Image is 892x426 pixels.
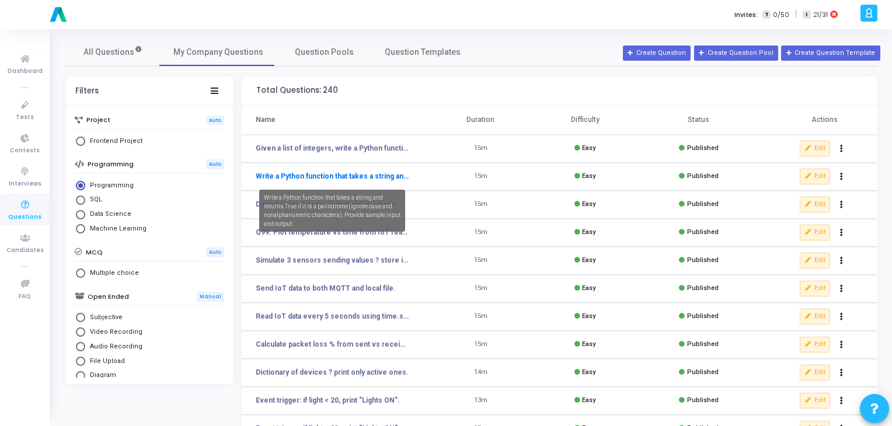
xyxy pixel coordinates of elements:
th: Actions [761,106,877,135]
td: 15m [428,163,533,191]
button: Edit [800,393,830,408]
a: Read IoT data every 5 seconds using time.sleep(). [256,311,409,322]
span: Auto [206,116,224,125]
mat-radio-group: Select Library [75,312,224,413]
div: Write a Python function that takes a string and returns True if it is a palindrome (ignore case a... [259,190,405,232]
a: Dictionary of devices ? print only active ones. [256,367,409,378]
span: Published [687,340,719,348]
button: Edit [800,169,830,184]
span: Tests [16,113,34,123]
a: Given a list of integers, write a Python function to return the second largest unique number. Pro... [256,143,409,153]
div: Easy [574,144,595,153]
button: Edit [800,281,830,296]
span: Machine Learning [85,224,147,234]
span: Candidates [6,246,44,256]
img: logo [47,3,70,26]
span: All Questions [83,46,142,58]
div: Easy [574,368,595,378]
button: Edit [800,309,830,324]
button: Actions [834,337,850,353]
span: Published [687,396,719,404]
span: Questions [8,212,41,222]
a: Event trigger: if light < 20, print "Lights ON". [256,395,400,406]
td: 13m [428,387,533,415]
div: Easy [574,200,595,209]
span: 0/50 [773,10,789,20]
div: Easy [574,340,595,350]
div: Easy [574,312,595,322]
mat-radio-group: Select Library [75,179,224,238]
span: Interviews [9,179,41,189]
div: Easy [574,284,595,294]
button: Actions [834,197,850,213]
button: Actions [834,141,850,157]
h6: Project [86,116,110,124]
span: Auto [206,159,224,169]
div: Easy [574,172,595,181]
th: Duration [428,106,533,135]
button: Actions [834,393,850,409]
span: Programming [85,181,134,191]
th: Status [637,106,760,135]
div: Easy [574,228,595,238]
span: Manual [197,292,224,302]
td: 15m [428,303,533,331]
a: Calculate packet loss % from sent vs received messages. [256,339,409,350]
button: Edit [800,337,830,352]
button: Actions [834,365,850,381]
h6: MCQ [86,249,103,256]
span: Contests [10,146,40,156]
span: File Upload [85,357,125,366]
button: Edit [800,197,830,212]
label: Invites: [734,10,758,20]
button: Edit [800,253,830,268]
td: 15m [428,275,533,303]
button: Actions [834,309,850,325]
span: Data Science [85,209,131,219]
div: Easy [574,396,595,406]
span: Auto [206,247,224,257]
span: FAQ [19,292,31,302]
td: 15m [428,247,533,275]
span: Audio Recording [85,342,142,352]
td: 15m [428,219,533,247]
th: Name [242,106,428,135]
td: 14m [428,359,533,387]
span: T [762,11,770,19]
span: Subjective [85,313,123,323]
button: Create Question [623,46,691,61]
button: Create Question Template [781,46,880,61]
mat-radio-group: Select Library [75,135,224,150]
span: Multiple choice [85,268,139,278]
td: 15m [428,331,533,359]
span: Dashboard [8,67,43,76]
td: 15m [428,135,533,163]
button: Actions [834,253,850,269]
button: Actions [834,169,850,185]
button: Actions [834,225,850,241]
button: Edit [800,141,830,156]
span: Video Recording [85,327,142,337]
span: Published [687,368,719,376]
span: Published [687,228,719,236]
td: 15m [428,191,533,219]
span: Diagram [85,371,116,380]
span: Question Pools [295,46,354,58]
span: SQL [85,195,102,205]
h6: Open Ended [88,293,129,301]
span: 21/31 [813,10,828,20]
a: Send IoT data to both MQTT and local file. [256,283,396,294]
a: Write a Python function that takes a string and returns True if it is a palindrome (ignore case a... [256,171,409,181]
span: My Company Questions [173,46,263,58]
span: Published [687,200,719,208]
span: Published [687,144,719,152]
a: Simulate 3 sensors sending values ? store in nested dict. [256,255,409,266]
span: | [795,8,797,20]
button: Create Question Pool [694,46,778,61]
button: Actions [834,281,850,297]
div: Easy [574,256,595,266]
span: Frontend Project [85,137,142,146]
span: I [803,11,810,19]
div: Total Questions: 240 [256,86,338,95]
span: Published [687,312,719,320]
